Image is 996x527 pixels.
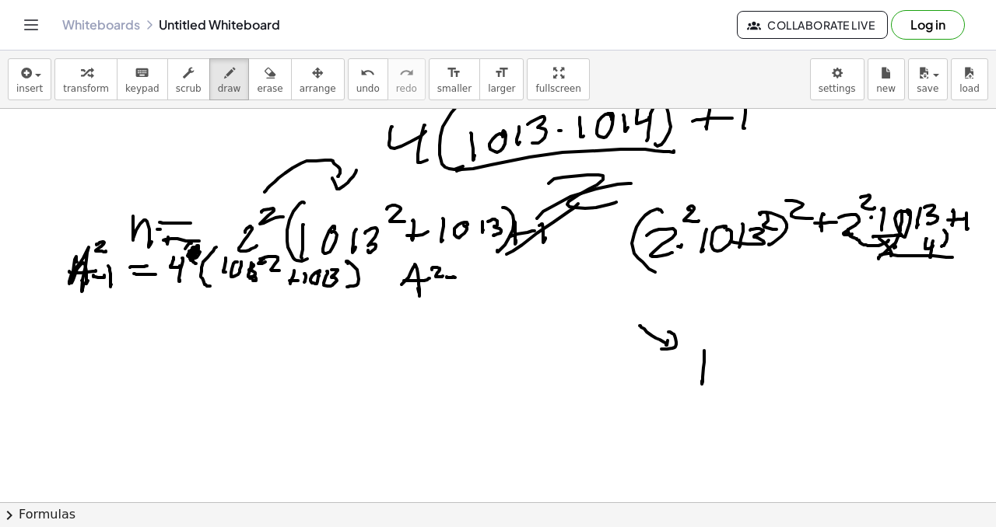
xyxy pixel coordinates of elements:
span: insert [16,83,43,94]
button: settings [810,58,864,100]
button: insert [8,58,51,100]
button: scrub [167,58,210,100]
button: draw [209,58,250,100]
span: new [876,83,896,94]
button: Toggle navigation [19,12,44,37]
button: format_sizelarger [479,58,524,100]
button: arrange [291,58,345,100]
button: fullscreen [527,58,589,100]
span: Collaborate Live [750,18,875,32]
span: larger [488,83,515,94]
i: undo [360,64,375,82]
span: draw [218,83,241,94]
span: save [917,83,938,94]
span: transform [63,83,109,94]
i: redo [399,64,414,82]
i: keyboard [135,64,149,82]
button: Log in [891,10,965,40]
button: undoundo [348,58,388,100]
a: Whiteboards [62,17,140,33]
span: smaller [437,83,472,94]
i: format_size [494,64,509,82]
button: load [951,58,988,100]
span: settings [819,83,856,94]
span: fullscreen [535,83,580,94]
button: Collaborate Live [737,11,888,39]
span: keypad [125,83,160,94]
button: save [908,58,948,100]
button: redoredo [388,58,426,100]
button: format_sizesmaller [429,58,480,100]
button: erase [248,58,291,100]
span: redo [396,83,417,94]
span: undo [356,83,380,94]
button: keyboardkeypad [117,58,168,100]
span: load [959,83,980,94]
span: erase [257,83,282,94]
button: transform [54,58,117,100]
button: new [868,58,905,100]
span: scrub [176,83,202,94]
i: format_size [447,64,461,82]
span: arrange [300,83,336,94]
